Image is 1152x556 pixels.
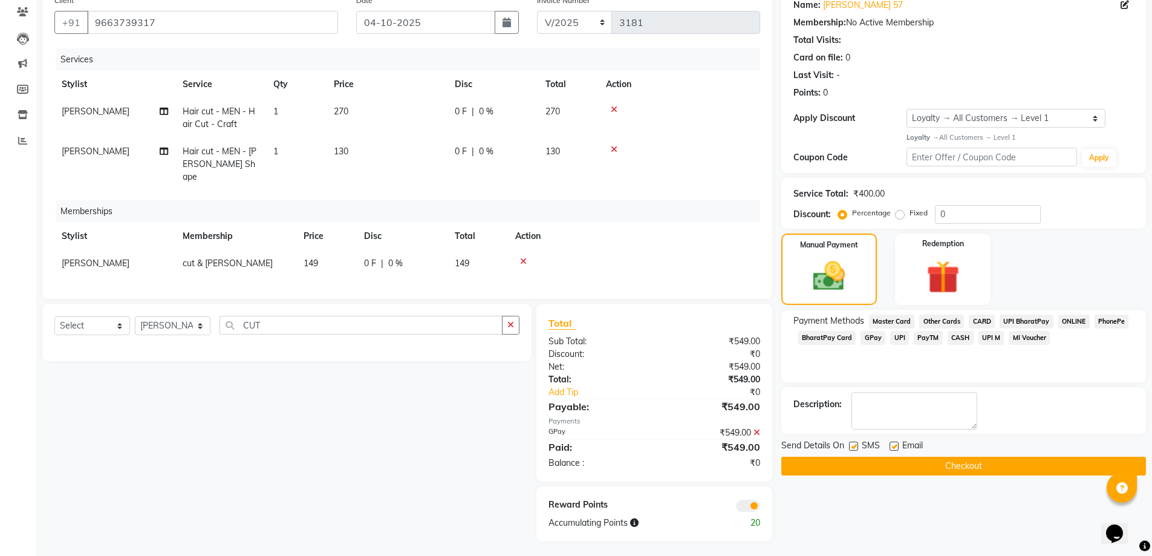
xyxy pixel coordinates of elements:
[296,223,357,250] th: Price
[472,145,474,158] span: |
[455,258,469,269] span: 149
[1095,315,1129,329] span: PhonePe
[793,112,907,125] div: Apply Discount
[183,258,273,269] span: cut & [PERSON_NAME]
[654,427,769,439] div: ₹549.00
[1101,508,1140,544] iframe: chat widget
[273,106,278,117] span: 1
[654,373,769,386] div: ₹549.00
[539,457,654,469] div: Balance :
[447,223,508,250] th: Total
[654,399,769,414] div: ₹549.00
[62,106,129,117] span: [PERSON_NAME]
[56,200,769,223] div: Memberships
[978,331,1004,345] span: UPI M
[862,439,880,454] span: SMS
[781,457,1146,476] button: Checkout
[1009,331,1050,345] span: MI Voucher
[599,71,760,98] th: Action
[836,69,840,82] div: -
[364,257,376,270] span: 0 F
[798,331,856,345] span: BharatPay Card
[1058,315,1090,329] span: ONLINE
[175,223,296,250] th: Membership
[793,34,841,47] div: Total Visits:
[357,223,447,250] th: Disc
[183,106,255,129] span: Hair cut - MEN - Hair Cut - Craft
[793,398,842,411] div: Description:
[54,71,175,98] th: Stylist
[919,315,964,329] span: Other Cards
[914,331,943,345] span: PayTM
[654,440,769,454] div: ₹549.00
[948,331,974,345] span: CASH
[539,517,711,529] div: Accumulating Points
[1000,315,1053,329] span: UPI BharatPay
[447,71,538,98] th: Disc
[916,257,970,298] img: _gift.svg
[781,439,844,454] span: Send Details On
[87,11,338,34] input: Search by Name/Mobile/Email/Code
[545,146,560,157] span: 130
[853,188,885,200] div: ₹400.00
[539,386,673,399] a: Add Tip
[654,457,769,469] div: ₹0
[266,71,327,98] th: Qty
[969,315,995,329] span: CARD
[472,105,474,118] span: |
[273,146,278,157] span: 1
[183,146,256,182] span: Hair cut - MEN - [PERSON_NAME] Shape
[175,71,266,98] th: Service
[803,258,855,295] img: _cash.svg
[869,315,915,329] span: Master Card
[220,316,503,335] input: Search
[539,499,654,512] div: Reward Points
[539,440,654,454] div: Paid:
[654,348,769,361] div: ₹0
[861,331,885,345] span: GPay
[674,386,769,399] div: ₹0
[455,105,467,118] span: 0 F
[922,238,964,249] label: Redemption
[906,148,1077,166] input: Enter Offer / Coupon Code
[54,223,175,250] th: Stylist
[538,71,599,98] th: Total
[334,146,348,157] span: 130
[479,145,493,158] span: 0 %
[654,361,769,373] div: ₹549.00
[62,258,129,269] span: [PERSON_NAME]
[54,11,88,34] button: +91
[508,223,760,250] th: Action
[327,71,447,98] th: Price
[545,106,560,117] span: 270
[793,87,821,99] div: Points:
[910,208,928,218] label: Fixed
[793,51,843,64] div: Card on file:
[906,133,939,142] strong: Loyalty →
[548,317,576,330] span: Total
[455,145,467,158] span: 0 F
[800,240,858,250] label: Manual Payment
[793,208,831,221] div: Discount:
[56,48,769,71] div: Services
[539,427,654,439] div: GPay
[654,335,769,348] div: ₹549.00
[539,399,654,414] div: Payable:
[823,87,828,99] div: 0
[852,208,891,218] label: Percentage
[793,151,907,164] div: Coupon Code
[539,361,654,373] div: Net:
[548,416,760,427] div: Payments
[793,16,846,29] div: Membership:
[712,517,769,529] div: 20
[793,315,864,327] span: Payment Methods
[793,188,848,200] div: Service Total:
[845,51,850,64] div: 0
[304,258,318,269] span: 149
[381,257,383,270] span: |
[906,132,1134,143] div: All Customers → Level 1
[793,69,834,82] div: Last Visit:
[388,257,403,270] span: 0 %
[479,105,493,118] span: 0 %
[539,348,654,361] div: Discount:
